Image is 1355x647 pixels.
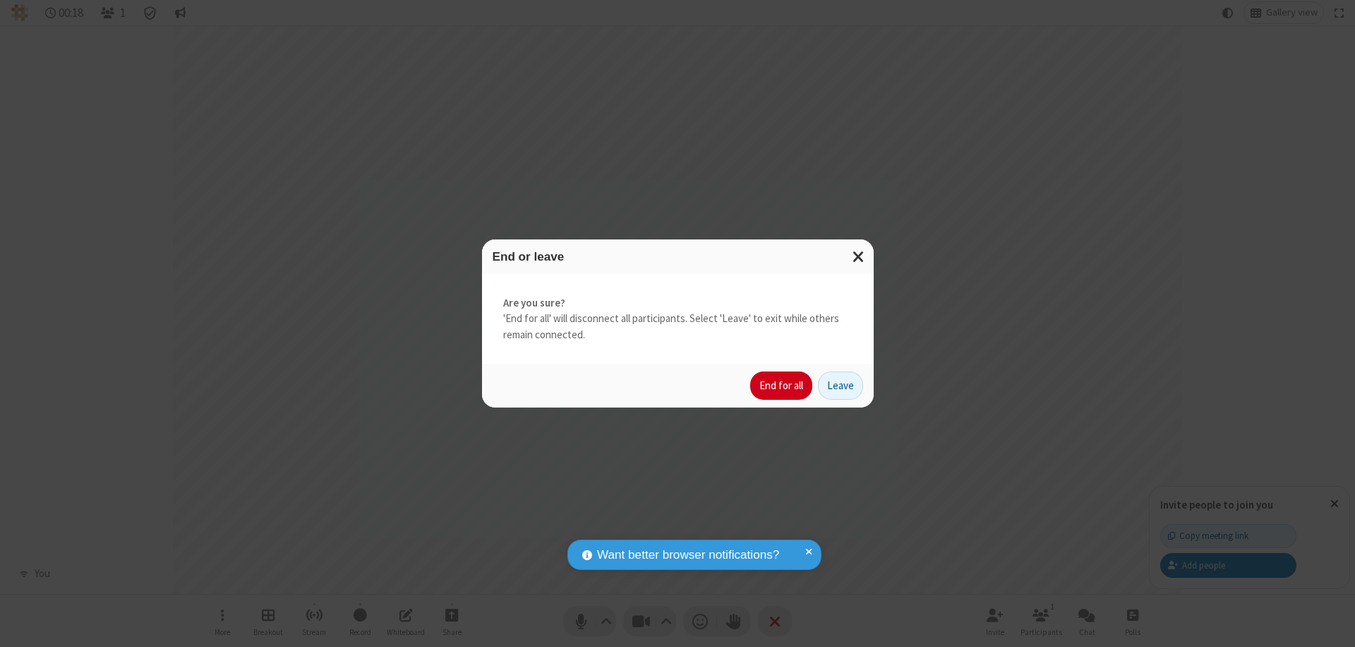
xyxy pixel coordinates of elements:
button: End for all [750,372,812,400]
span: Want better browser notifications? [597,546,779,564]
h3: End or leave [493,250,863,263]
div: 'End for all' will disconnect all participants. Select 'Leave' to exit while others remain connec... [482,274,874,364]
button: Close modal [844,239,874,274]
strong: Are you sure? [503,295,853,311]
button: Leave [818,372,863,400]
